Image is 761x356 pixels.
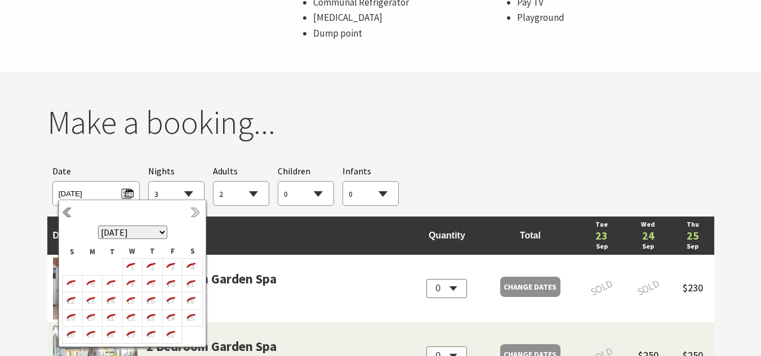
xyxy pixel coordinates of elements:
th: M [82,245,103,258]
i: 5 [63,277,77,291]
i: 9 [143,277,157,291]
i: 23 [143,310,157,325]
td: 24 [162,309,183,326]
i: 16 [143,294,157,308]
td: 23 [143,309,163,326]
th: W [122,245,143,258]
td: 14 [103,292,123,309]
i: 8 [123,277,137,291]
i: 15 [123,294,137,308]
td: 15 [122,292,143,309]
i: 31 [163,327,177,342]
a: Change Dates [500,277,560,297]
a: Sep [584,241,619,252]
td: 12 [63,292,83,309]
a: Tue [584,219,619,230]
a: 24 [631,230,666,241]
span: SOLD [582,274,621,303]
a: 23 [584,230,619,241]
td: 16 [143,292,163,309]
a: 1 Bedroom Garden Spa [146,269,277,319]
td: 8 [122,276,143,292]
td: 4 [183,258,203,275]
span: Change Dates [504,279,557,295]
div: Choose a number of nights [148,164,204,206]
td: 9 [143,276,163,292]
td: 31 [162,326,183,343]
img: room36286-13f153f0-256a-487c-9d55-ae439c03db6d.jpg [53,258,137,319]
td: 28 [103,326,123,343]
i: 1 [123,260,137,274]
li: Dump point [313,26,506,41]
a: Sep [677,241,709,252]
i: 17 [163,294,177,308]
a: 25 [677,230,709,241]
td: 22 [122,309,143,326]
span: Adults [213,165,238,177]
td: 26 [63,326,83,343]
td: 29 [122,326,143,343]
i: 24 [163,310,177,325]
td: 10 [162,276,183,292]
i: 26 [63,327,77,342]
td: 21 [103,309,123,326]
i: 18 [183,294,197,308]
i: 28 [103,327,117,342]
i: 19 [63,310,77,325]
span: $230 [683,281,703,294]
i: 11 [183,277,197,291]
td: 11 [183,276,203,292]
td: 27 [82,326,103,343]
td: 13 [82,292,103,309]
span: Date [52,165,71,177]
span: Infants [342,165,371,177]
th: F [162,245,183,258]
td: 1 [122,258,143,275]
td: 2 [143,258,163,275]
i: 13 [83,294,97,308]
i: 7 [103,277,117,291]
td: 18 [183,292,203,309]
td: 25 [183,309,203,326]
i: 22 [123,310,137,325]
a: Sep [631,241,666,252]
td: 20 [82,309,103,326]
td: 30 [143,326,163,343]
i: 6 [83,277,97,291]
i: 27 [83,327,97,342]
td: Description [47,217,412,255]
span: Nights [148,164,175,179]
a: Wed [631,219,666,230]
div: Please choose your desired arrival date [52,164,140,206]
i: 12 [63,294,77,308]
li: [MEDICAL_DATA] [313,10,506,25]
th: T [103,245,123,258]
td: 17 [162,292,183,309]
i: 3 [163,260,177,274]
td: 6 [82,276,103,292]
li: Playground [517,10,710,25]
i: 30 [143,327,157,342]
h2: Make a booking... [47,103,714,142]
td: Total [482,217,578,255]
i: 10 [163,277,177,291]
td: 7 [103,276,123,292]
i: 20 [83,310,97,325]
a: Thu [677,219,709,230]
span: [DATE] [59,184,133,200]
th: T [143,245,163,258]
td: 19 [63,309,83,326]
span: Children [278,165,310,177]
span: SOLD [629,274,667,303]
i: 25 [183,310,197,325]
th: S [183,245,203,258]
i: 21 [103,310,117,325]
i: 4 [183,260,197,274]
th: S [63,245,83,258]
i: 2 [143,260,157,274]
i: 29 [123,327,137,342]
td: Quantity [412,217,482,255]
td: 3 [162,258,183,275]
i: 14 [103,294,117,308]
td: 5 [63,276,83,292]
